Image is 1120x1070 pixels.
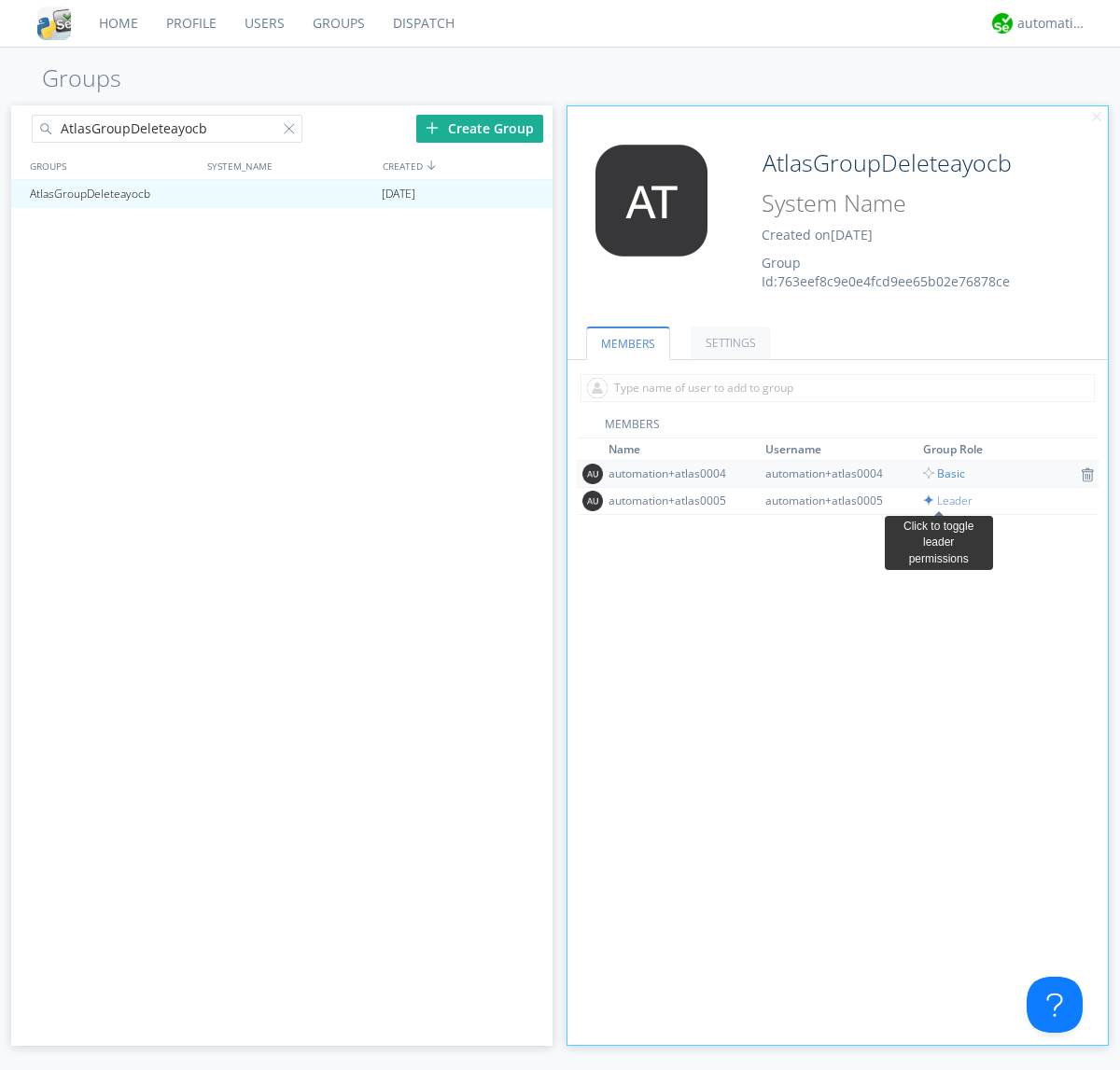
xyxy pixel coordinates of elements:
[1027,977,1083,1033] iframe: Toggle Customer Support
[691,327,771,359] a: SETTINGS
[32,115,302,143] input: Search groups
[25,180,200,208] div: AtlasGroupDeleteayocb
[581,374,1095,402] input: Type name of user to add to group
[382,180,415,208] span: [DATE]
[11,180,553,208] a: AtlasGroupDeleteayocb[DATE]
[1090,111,1103,124] img: cancel.svg
[923,466,965,481] span: Basic
[892,519,986,566] div: Click to toggle leader permissions
[609,466,749,481] div: automation+atlas0004
[577,416,1099,438] div: MEMBERS
[378,152,554,179] div: CREATED
[1081,467,1094,482] img: icon-trash.svg
[755,145,1057,182] input: Group Name
[765,466,905,481] div: automation+atlas0004
[763,438,920,461] th: Toggle SortBy
[37,7,71,40] img: cddb5a64eb264b2086981ab96f4c1ba7
[25,152,198,179] div: GROUPS
[426,121,439,134] img: plus.svg
[765,493,905,508] div: automation+atlas0005
[992,13,1013,34] img: d2d01cd9b4174d08988066c6d424eccd
[762,226,873,243] span: Created on
[831,226,873,243] span: [DATE]
[920,438,1078,461] th: Toggle SortBy
[582,464,603,484] img: 373638.png
[609,493,749,508] div: automation+atlas0005
[586,327,670,360] a: MEMBERS
[416,115,543,143] div: Create Group
[923,493,973,508] span: Leader
[581,145,721,257] img: 373638.png
[606,438,763,461] th: Toggle SortBy
[203,152,378,179] div: SYSTEM_NAME
[582,491,603,511] img: 373638.png
[762,254,1010,290] span: Group Id: 763eef8c9e0e4fcd9ee65b02e76878ce
[1017,14,1087,33] div: automation+atlas
[755,186,1057,221] input: System Name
